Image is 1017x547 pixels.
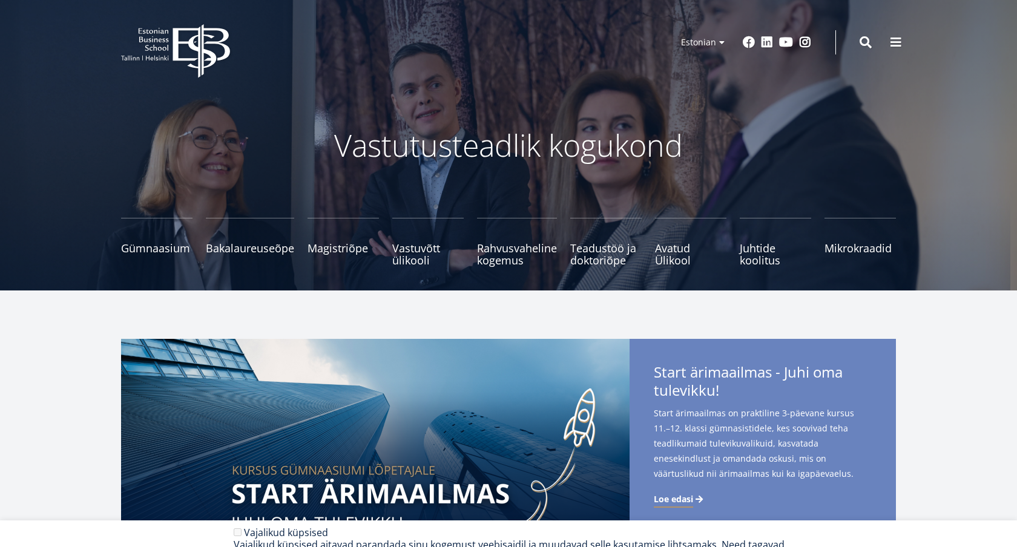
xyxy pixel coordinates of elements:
[570,218,642,266] a: Teadustöö ja doktoriõpe
[740,218,811,266] a: Juhtide koolitus
[206,218,294,266] a: Bakalaureuseõpe
[654,381,719,399] span: tulevikku!
[761,36,773,48] a: Linkedin
[799,36,811,48] a: Instagram
[740,242,811,266] span: Juhtide koolitus
[308,242,379,254] span: Magistriõpe
[654,493,705,505] a: Loe edasi
[392,218,464,266] a: Vastuvõtt ülikooli
[779,36,793,48] a: Youtube
[308,218,379,266] a: Magistriõpe
[824,242,896,254] span: Mikrokraadid
[477,218,557,266] a: Rahvusvaheline kogemus
[477,242,557,266] span: Rahvusvaheline kogemus
[743,36,755,48] a: Facebook
[655,218,726,266] a: Avatud Ülikool
[654,405,872,481] span: Start ärimaailmas on praktiline 3-päevane kursus 11.–12. klassi gümnasistidele, kes soovivad teha...
[206,242,294,254] span: Bakalaureuseõpe
[824,218,896,266] a: Mikrokraadid
[121,218,193,266] a: Gümnaasium
[654,363,872,403] span: Start ärimaailmas - Juhi oma
[654,493,693,505] span: Loe edasi
[570,242,642,266] span: Teadustöö ja doktoriõpe
[392,242,464,266] span: Vastuvõtt ülikooli
[655,242,726,266] span: Avatud Ülikool
[244,526,328,539] label: Vajalikud küpsised
[188,127,829,163] p: Vastutusteadlik kogukond
[121,242,193,254] span: Gümnaasium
